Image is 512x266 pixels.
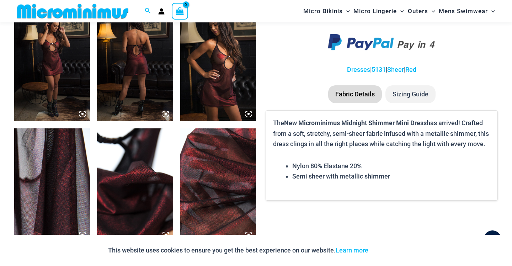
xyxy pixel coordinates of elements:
[172,3,188,19] a: View Shopping Cart, empty
[352,2,406,20] a: Micro LingerieMenu ToggleMenu Toggle
[385,85,436,103] li: Sizing Guide
[372,66,386,73] a: 5131
[343,2,350,20] span: Menu Toggle
[14,7,90,121] img: Midnight Shimmer Red 5131 Dress
[273,118,490,149] p: The has arrived! Crafted from a soft, stretchy, semi-sheer fabric infused with a metallic shimmer...
[158,8,165,15] a: Account icon link
[439,2,488,20] span: Mens Swimwear
[266,64,498,75] p: | | |
[14,3,131,19] img: MM SHOP LOGO FLAT
[145,7,151,16] a: Search icon link
[347,66,370,73] a: Dresses
[180,128,256,242] img: Midnight Shimmer Red 5131 Dress
[292,161,490,171] li: Nylon 80% Elastane 20%
[353,2,397,20] span: Micro Lingerie
[302,2,352,20] a: Micro BikinisMenu ToggleMenu Toggle
[488,2,495,20] span: Menu Toggle
[397,2,404,20] span: Menu Toggle
[428,2,435,20] span: Menu Toggle
[387,66,404,73] a: Sheer
[284,118,427,127] b: New Microminimus Midnight Shimmer Mini Dress
[303,2,343,20] span: Micro Bikinis
[336,246,368,254] a: Learn more
[300,1,498,21] nav: Site Navigation
[292,171,490,182] li: Semi sheer with metallic shimmer
[14,128,90,242] img: Midnight Shimmer Red 5131 Dress
[405,66,416,73] a: Red
[108,245,368,256] p: This website uses cookies to ensure you get the best experience on our website.
[97,7,173,121] img: Midnight Shimmer Red 5131 Dress
[406,2,437,20] a: OutersMenu ToggleMenu Toggle
[97,128,173,242] img: Midnight Shimmer Red 5131 Dress
[437,2,497,20] a: Mens SwimwearMenu ToggleMenu Toggle
[328,85,382,103] li: Fabric Details
[374,242,404,259] button: Accept
[408,2,428,20] span: Outers
[180,7,256,121] img: Midnight Shimmer Red 5131 Dress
